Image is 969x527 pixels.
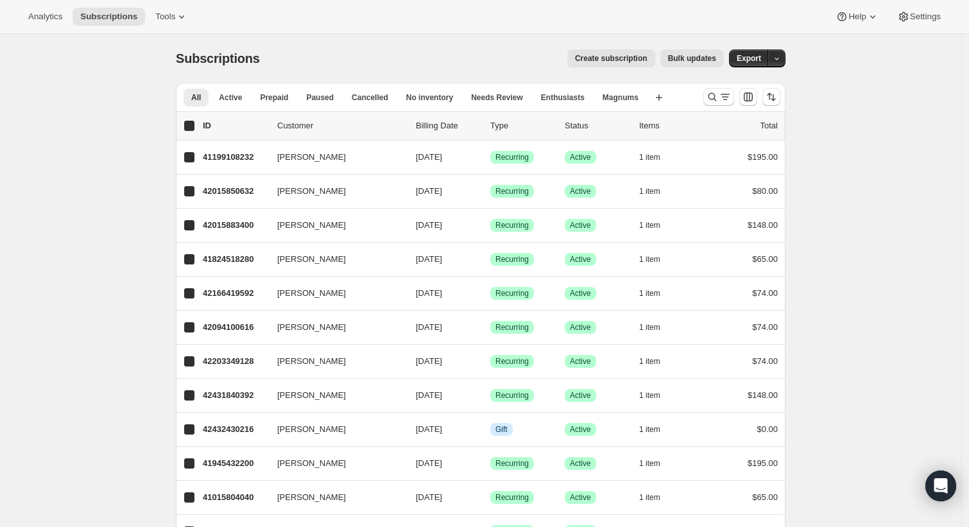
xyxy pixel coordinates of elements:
span: [PERSON_NAME] [277,389,346,402]
span: Recurring [495,390,529,401]
button: Search and filter results [703,88,734,106]
span: Needs Review [471,92,523,103]
span: Gift [495,424,508,435]
button: 1 item [639,148,674,166]
p: Status [565,119,629,132]
span: Active [570,220,591,230]
span: $148.00 [748,220,778,230]
span: $195.00 [748,152,778,162]
span: Active [570,322,591,333]
span: $65.00 [752,254,778,264]
span: 1 item [639,220,660,230]
div: 42432430216[PERSON_NAME][DATE]InfoGiftSuccessActive1 item$0.00 [203,420,778,438]
span: [PERSON_NAME] [277,423,346,436]
span: [PERSON_NAME] [277,185,346,198]
div: Open Intercom Messenger [925,471,956,501]
span: $74.00 [752,288,778,298]
span: Subscriptions [176,51,260,65]
span: $195.00 [748,458,778,468]
button: [PERSON_NAME] [270,283,398,304]
span: 1 item [639,152,660,162]
span: Prepaid [260,92,288,103]
p: 42094100616 [203,321,267,334]
span: [DATE] [416,288,442,298]
span: [DATE] [416,356,442,366]
div: 41199108232[PERSON_NAME][DATE]SuccessRecurringSuccessActive1 item$195.00 [203,148,778,166]
button: Subscriptions [73,8,145,26]
p: 42431840392 [203,389,267,402]
button: 1 item [639,352,674,370]
button: [PERSON_NAME] [270,181,398,202]
button: [PERSON_NAME] [270,351,398,372]
span: [DATE] [416,220,442,230]
span: $80.00 [752,186,778,196]
span: Analytics [28,12,62,22]
p: 41015804040 [203,491,267,504]
p: Total [760,119,778,132]
span: Active [219,92,242,103]
button: [PERSON_NAME] [270,249,398,270]
span: 1 item [639,458,660,469]
span: All [191,92,201,103]
p: Customer [277,119,406,132]
span: [PERSON_NAME] [277,457,346,470]
button: Sort the results [762,88,780,106]
span: [DATE] [416,322,442,332]
span: Active [570,424,591,435]
span: $74.00 [752,356,778,366]
span: $0.00 [757,424,778,434]
span: Cancelled [352,92,388,103]
span: Recurring [495,254,529,264]
div: 42015850632[PERSON_NAME][DATE]SuccessRecurringSuccessActive1 item$80.00 [203,182,778,200]
button: Analytics [21,8,70,26]
p: 42203349128 [203,355,267,368]
button: [PERSON_NAME] [270,453,398,474]
span: $65.00 [752,492,778,502]
button: 1 item [639,250,674,268]
span: Active [570,186,591,196]
button: Export [729,49,769,67]
span: Settings [910,12,941,22]
span: [DATE] [416,424,442,434]
span: Active [570,458,591,469]
span: 1 item [639,424,660,435]
span: No inventory [406,92,453,103]
span: [PERSON_NAME] [277,321,346,334]
span: Export [737,53,761,64]
span: Active [570,288,591,298]
button: Settings [889,8,948,26]
span: [DATE] [416,492,442,502]
span: $74.00 [752,322,778,332]
div: 42166419592[PERSON_NAME][DATE]SuccessRecurringSuccessActive1 item$74.00 [203,284,778,302]
button: Create new view [649,89,669,107]
span: [DATE] [416,390,442,400]
button: [PERSON_NAME] [270,147,398,168]
button: 1 item [639,284,674,302]
span: Active [570,356,591,367]
span: Magnums [603,92,639,103]
button: Bulk updates [660,49,724,67]
span: Recurring [495,152,529,162]
span: Recurring [495,322,529,333]
span: Recurring [495,186,529,196]
span: Help [848,12,866,22]
div: 41824518280[PERSON_NAME][DATE]SuccessRecurringSuccessActive1 item$65.00 [203,250,778,268]
span: 1 item [639,288,660,298]
button: 1 item [639,182,674,200]
button: Help [828,8,886,26]
span: Bulk updates [668,53,716,64]
button: Customize table column order and visibility [739,88,757,106]
span: [PERSON_NAME] [277,219,346,232]
button: Create subscription [567,49,655,67]
span: Subscriptions [80,12,137,22]
span: [DATE] [416,186,442,196]
button: 1 item [639,386,674,404]
button: 1 item [639,454,674,472]
p: 41945432200 [203,457,267,470]
div: 42203349128[PERSON_NAME][DATE]SuccessRecurringSuccessActive1 item$74.00 [203,352,778,370]
span: [DATE] [416,254,442,264]
button: 1 item [639,420,674,438]
button: [PERSON_NAME] [270,419,398,440]
span: 1 item [639,492,660,503]
span: 1 item [639,254,660,264]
